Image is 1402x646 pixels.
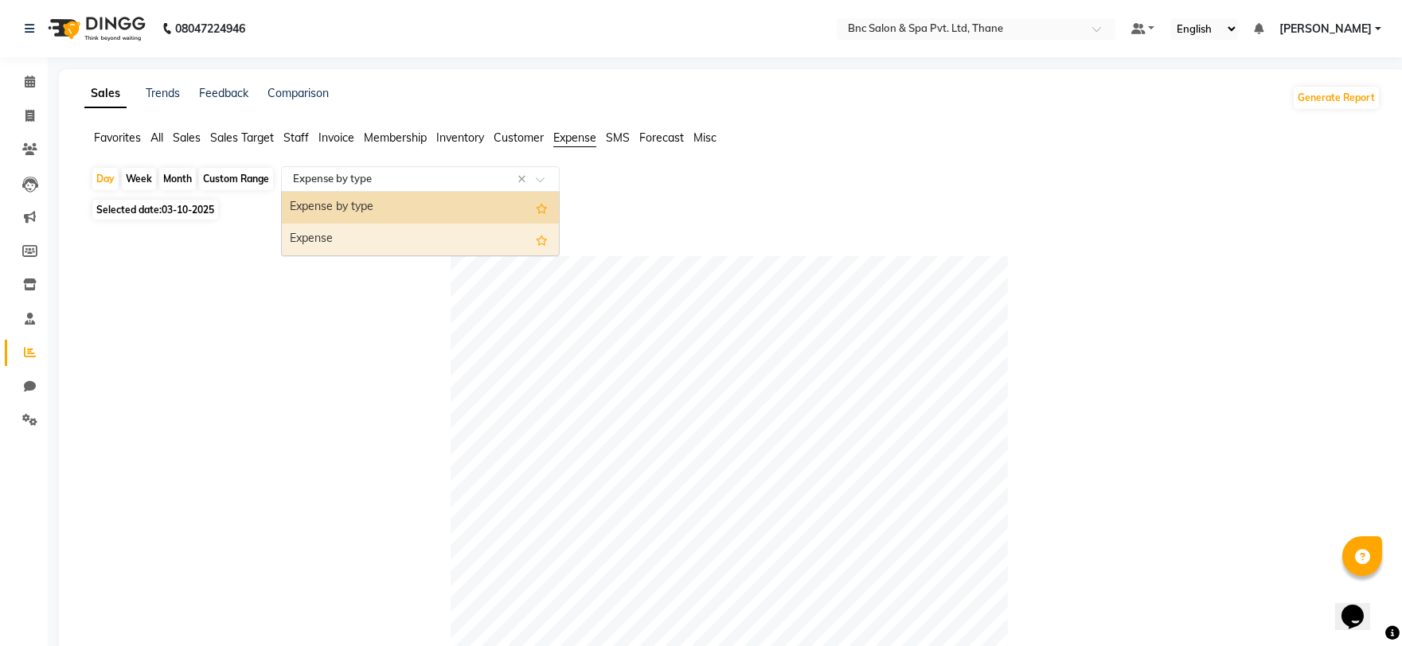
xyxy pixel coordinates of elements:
span: Clear all [517,171,531,188]
span: [PERSON_NAME] [1279,21,1372,37]
div: Expense by type [282,192,559,224]
span: Customer [494,130,544,145]
div: Week [122,168,156,190]
a: Sales [84,80,127,108]
span: Staff [283,130,309,145]
span: Inventory [436,130,484,145]
ng-dropdown-panel: Options list [281,191,560,256]
button: Generate Report [1294,87,1379,109]
div: Day [92,168,119,190]
a: Trends [146,86,180,100]
span: All [150,130,163,145]
div: Month [159,168,196,190]
span: Add this report to Favorites List [536,198,548,217]
span: Forecast [639,130,684,145]
span: Selected date: [92,200,218,220]
span: SMS [606,130,630,145]
span: Invoice [318,130,354,145]
span: Add this report to Favorites List [536,230,548,249]
a: Feedback [199,86,248,100]
div: Expense [282,224,559,255]
iframe: chat widget [1335,582,1386,630]
img: logo [41,6,150,51]
span: Favorites [94,130,141,145]
span: Misc [693,130,717,145]
div: Custom Range [199,168,273,190]
b: 08047224946 [175,6,245,51]
span: Membership [364,130,427,145]
span: 03-10-2025 [162,204,214,216]
span: Sales Target [210,130,274,145]
span: Expense [553,130,596,145]
a: Comparison [268,86,329,100]
span: Sales [173,130,201,145]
